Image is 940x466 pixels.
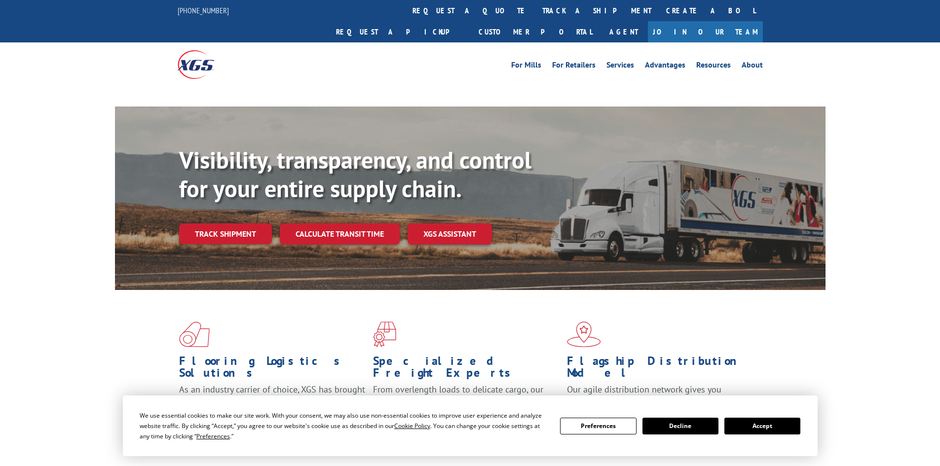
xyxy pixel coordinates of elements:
div: We use essential cookies to make our site work. With your consent, we may also use non-essential ... [140,410,548,441]
a: For Retailers [552,61,596,72]
a: Services [606,61,634,72]
p: From overlength loads to delicate cargo, our experienced staff knows the best way to move your fr... [373,384,560,428]
a: XGS ASSISTANT [408,223,492,245]
img: xgs-icon-focused-on-flooring-red [373,322,396,347]
h1: Specialized Freight Experts [373,355,560,384]
img: xgs-icon-total-supply-chain-intelligence-red [179,322,210,347]
div: Cookie Consent Prompt [123,395,818,456]
span: Cookie Policy [394,422,430,430]
button: Decline [642,418,718,434]
a: Join Our Team [648,21,763,42]
h1: Flooring Logistics Solutions [179,355,366,384]
button: Accept [724,418,800,434]
h1: Flagship Distribution Model [567,355,753,384]
a: Agent [600,21,648,42]
b: Visibility, transparency, and control for your entire supply chain. [179,144,531,204]
button: Preferences [560,418,636,434]
a: Customer Portal [471,21,600,42]
img: xgs-icon-flagship-distribution-model-red [567,322,601,347]
a: Request a pickup [329,21,471,42]
span: Our agile distribution network gives you nationwide inventory management on demand. [567,384,749,407]
a: Calculate transit time [280,223,400,245]
a: Advantages [645,61,685,72]
a: Track shipment [179,223,272,244]
a: [PHONE_NUMBER] [178,5,229,15]
a: About [742,61,763,72]
span: As an industry carrier of choice, XGS has brought innovation and dedication to flooring logistics... [179,384,365,419]
span: Preferences [196,432,230,440]
a: For Mills [511,61,541,72]
a: Resources [696,61,731,72]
